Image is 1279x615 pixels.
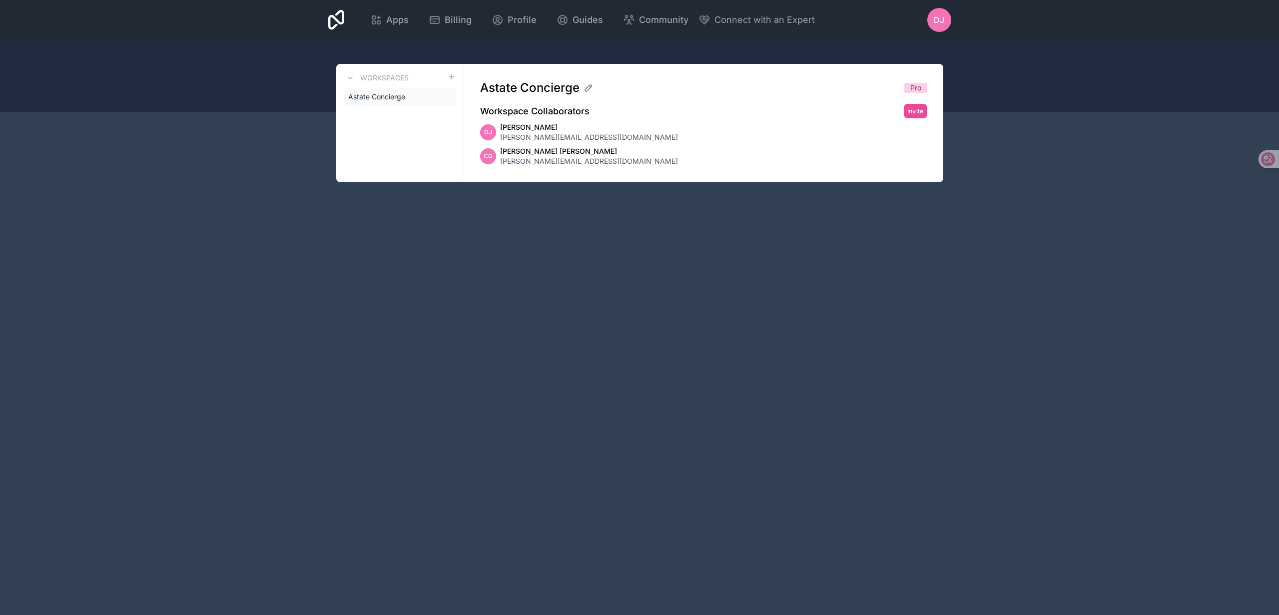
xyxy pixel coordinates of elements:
span: Astate Concierge [348,92,405,102]
button: Connect with an Expert [698,13,815,27]
a: Profile [484,9,545,31]
span: Guides [573,13,603,27]
a: Apps [362,9,417,31]
a: Guides [549,9,611,31]
h3: Workspaces [360,73,409,83]
span: Billing [445,13,472,27]
h2: Workspace Collaborators [480,104,590,118]
span: Apps [386,13,409,27]
span: [PERSON_NAME] [500,122,678,132]
a: Billing [421,9,480,31]
span: Connect with an Expert [714,13,815,27]
a: Workspaces [344,72,409,84]
span: DJ [934,14,944,26]
span: [PERSON_NAME][EMAIL_ADDRESS][DOMAIN_NAME] [500,156,678,166]
span: [PERSON_NAME] [PERSON_NAME] [500,146,678,156]
span: Pro [910,83,921,93]
span: DJ [484,128,492,136]
span: Astate Concierge [480,80,580,96]
span: Profile [508,13,537,27]
span: [PERSON_NAME][EMAIL_ADDRESS][DOMAIN_NAME] [500,132,678,142]
button: Invite [904,104,927,118]
span: CG [484,152,493,160]
a: Community [615,9,696,31]
a: Astate Concierge [344,88,456,106]
span: Community [639,13,688,27]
